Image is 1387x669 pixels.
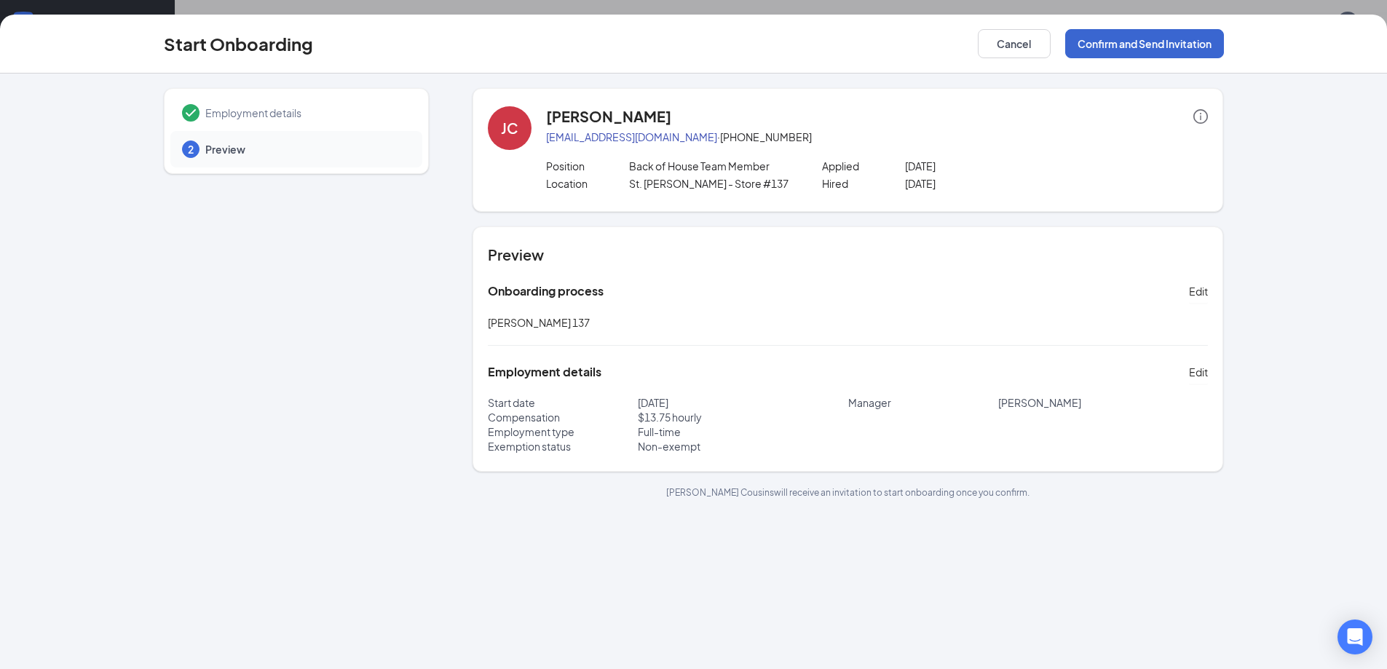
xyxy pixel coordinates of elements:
p: [PERSON_NAME] Cousins will receive an invitation to start onboarding once you confirm. [473,486,1223,499]
p: [DATE] [905,176,1070,191]
button: Confirm and Send Invitation [1065,29,1224,58]
button: Edit [1189,280,1208,303]
div: JC [501,118,518,138]
h4: [PERSON_NAME] [546,106,671,127]
span: Preview [205,142,408,157]
p: $ 13.75 hourly [638,410,848,424]
span: Employment details [205,106,408,120]
p: Hired [822,176,905,191]
h5: Onboarding process [488,283,604,299]
h5: Employment details [488,364,601,380]
p: [DATE] [638,395,848,410]
h4: Preview [488,245,1208,265]
div: Open Intercom Messenger [1337,619,1372,654]
p: Non-exempt [638,439,848,454]
button: Cancel [978,29,1051,58]
p: Employment type [488,424,638,439]
p: Location [546,176,629,191]
span: [PERSON_NAME] 137 [488,316,590,329]
p: [DATE] [905,159,1070,173]
span: info-circle [1193,109,1208,124]
p: Back of House Team Member [629,159,794,173]
span: Edit [1189,365,1208,379]
p: St. [PERSON_NAME] - Store #137 [629,176,794,191]
p: Position [546,159,629,173]
span: Edit [1189,284,1208,298]
p: [PERSON_NAME] [998,395,1209,410]
p: Full-time [638,424,848,439]
button: Edit [1189,360,1208,384]
p: Exemption status [488,439,638,454]
h3: Start Onboarding [164,31,313,56]
svg: Checkmark [182,104,199,122]
p: Manager [848,395,998,410]
p: · [PHONE_NUMBER] [546,130,1208,144]
a: [EMAIL_ADDRESS][DOMAIN_NAME] [546,130,717,143]
span: 2 [188,142,194,157]
p: Start date [488,395,638,410]
p: Compensation [488,410,638,424]
p: Applied [822,159,905,173]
